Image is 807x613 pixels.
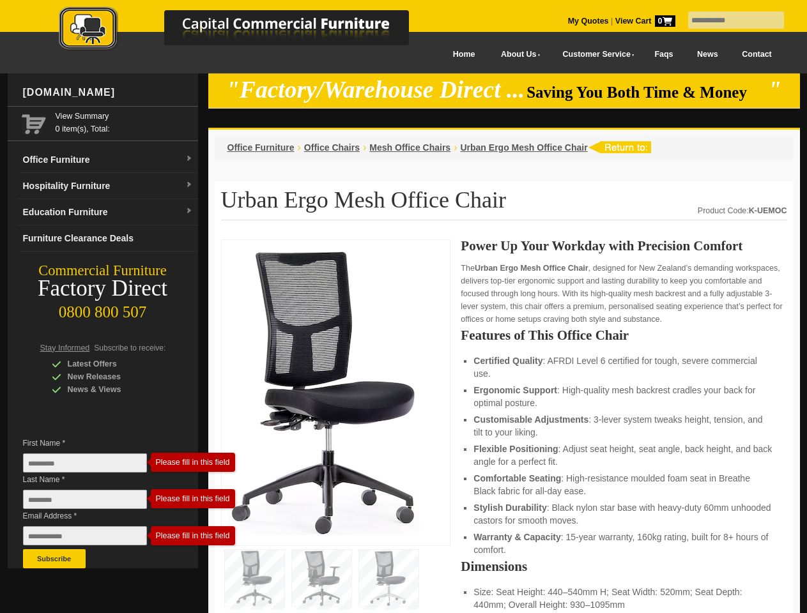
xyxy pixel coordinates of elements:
[228,246,420,535] img: Urban Ergo Mesh Office Chair – mesh office seat with ergonomic back for NZ workspaces.
[461,262,787,326] p: The , designed for New Zealand’s demanding workspaces, delivers top-tier ergonomic support and la...
[52,370,173,383] div: New Releases
[461,239,787,252] h2: Power Up Your Workday with Precision Comfort
[588,141,651,153] img: return to
[615,17,675,26] strong: View Cart
[473,532,560,542] strong: Warranty & Capacity
[454,141,457,154] li: ›
[473,443,774,468] li: : Adjust seat height, seat angle, back height, and back angle for a perfect fit.
[8,297,198,321] div: 0800 800 507
[304,142,360,153] a: Office Chairs
[23,437,166,450] span: First Name *
[473,385,557,395] strong: Ergonomic Support
[526,84,766,101] span: Saving You Both Time & Money
[23,526,147,545] input: Email Address *
[473,501,774,527] li: : Black nylon star base with heavy-duty 60mm unhooded castors for smooth moves.
[23,510,166,522] span: Email Address *
[52,383,173,396] div: News & Views
[94,344,165,352] span: Subscribe to receive:
[221,188,787,220] h1: Urban Ergo Mesh Office Chair
[461,329,787,342] h2: Features of This Office Chair
[768,77,781,103] em: "
[52,358,173,370] div: Latest Offers
[613,17,675,26] a: View Cart0
[473,503,546,513] strong: Stylish Durability
[156,494,230,503] div: Please fill in this field
[8,280,198,298] div: Factory Direct
[23,549,86,568] button: Subscribe
[18,199,198,225] a: Education Furnituredropdown
[56,110,193,133] span: 0 item(s), Total:
[363,141,366,154] li: ›
[461,560,787,573] h2: Dimensions
[473,473,561,483] strong: Comfortable Seating
[18,225,198,252] a: Furniture Clearance Deals
[730,40,783,69] a: Contact
[698,204,787,217] div: Product Code:
[473,414,588,425] strong: Customisable Adjustments
[369,142,450,153] a: Mesh Office Chairs
[685,40,730,69] a: News
[56,110,193,123] a: View Summary
[18,173,198,199] a: Hospitality Furnituredropdown
[749,206,787,215] strong: K-UEMOC
[473,384,774,409] li: : High-quality mesh backrest cradles your back for optimal posture.
[473,444,558,454] strong: Flexible Positioning
[24,6,471,53] img: Capital Commercial Furniture Logo
[156,531,230,540] div: Please fill in this field
[460,142,587,153] a: Urban Ergo Mesh Office Chair
[473,531,774,556] li: : 15-year warranty, 160kg rating, built for 8+ hours of comfort.
[8,262,198,280] div: Commercial Furniture
[24,6,471,57] a: Capital Commercial Furniture Logo
[473,356,542,366] strong: Certified Quality
[40,344,90,352] span: Stay Informed
[643,40,686,69] a: Faqs
[298,141,301,154] li: ›
[23,473,166,486] span: Last Name *
[568,17,609,26] a: My Quotes
[18,73,198,112] div: [DOMAIN_NAME]
[185,208,193,215] img: dropdown
[185,181,193,189] img: dropdown
[226,77,525,103] em: "Factory/Warehouse Direct ...
[473,472,774,497] li: : High-resistance moulded foam seat in Breathe Black fabric for all-day ease.
[23,490,147,509] input: Last Name *
[185,155,193,163] img: dropdown
[227,142,295,153] a: Office Furniture
[473,354,774,380] li: : AFRDI Level 6 certified for tough, severe commercial use.
[487,40,548,69] a: About Us
[548,40,642,69] a: Customer Service
[473,413,774,439] li: : 3-lever system tweaks height, tension, and tilt to your liking.
[23,453,147,473] input: First Name *
[475,264,588,273] strong: Urban Ergo Mesh Office Chair
[655,15,675,27] span: 0
[156,458,230,467] div: Please fill in this field
[18,147,198,173] a: Office Furnituredropdown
